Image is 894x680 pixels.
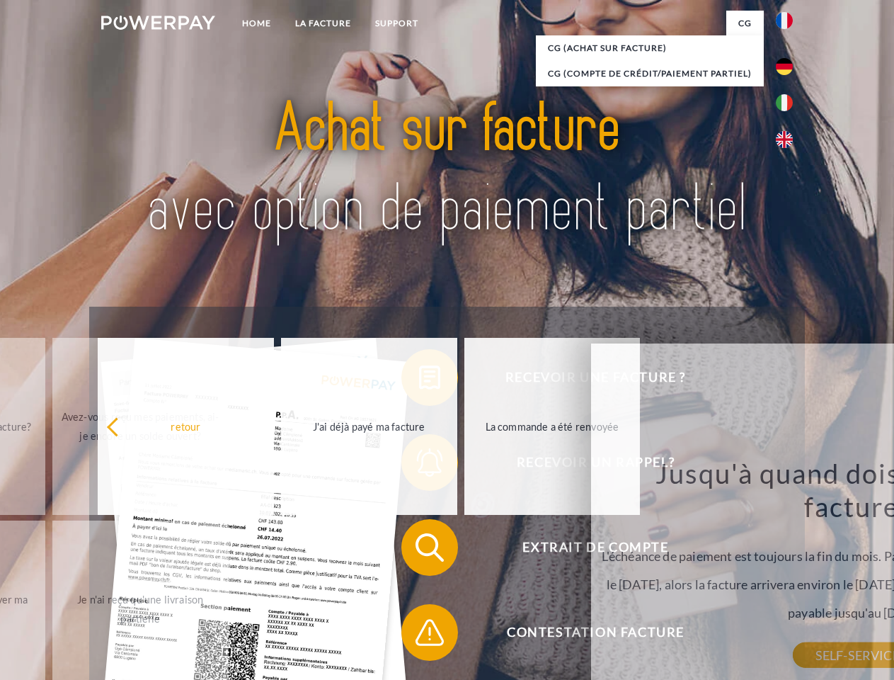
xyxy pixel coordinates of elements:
[61,590,220,628] div: Je n'ai reçu qu'une livraison partielle
[290,416,449,436] div: J'ai déjà payé ma facture
[401,519,769,576] button: Extrait de compte
[412,530,447,565] img: qb_search.svg
[776,12,793,29] img: fr
[363,11,430,36] a: Support
[101,16,215,30] img: logo-powerpay-white.svg
[401,604,769,661] button: Contestation Facture
[283,11,363,36] a: LA FACTURE
[52,338,229,515] a: Avez-vous reçu mes paiements, ai-je encore un solde ouvert?
[726,11,764,36] a: CG
[536,35,764,61] a: CG (achat sur facture)
[135,68,759,271] img: title-powerpay_fr.svg
[776,94,793,111] img: it
[536,61,764,86] a: CG (Compte de crédit/paiement partiel)
[776,58,793,75] img: de
[230,11,283,36] a: Home
[106,416,265,436] div: retour
[473,416,632,436] div: La commande a été renvoyée
[776,131,793,148] img: en
[61,407,220,446] div: Avez-vous reçu mes paiements, ai-je encore un solde ouvert?
[412,615,447,650] img: qb_warning.svg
